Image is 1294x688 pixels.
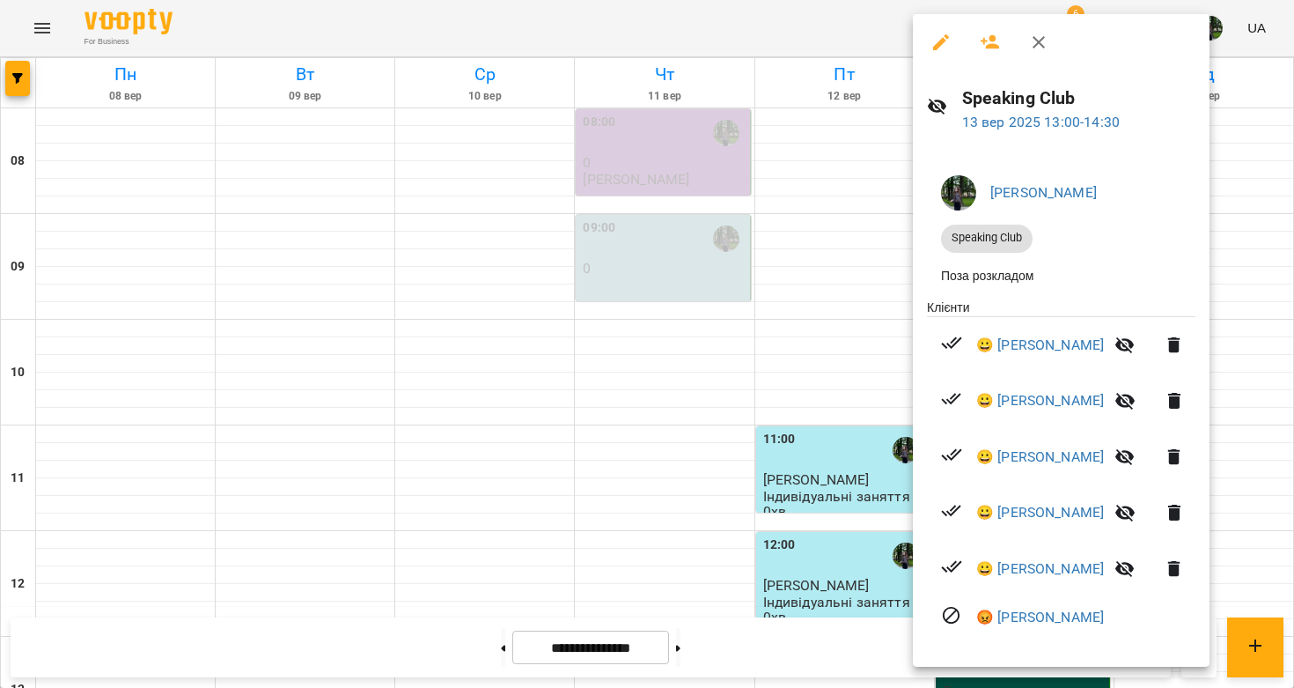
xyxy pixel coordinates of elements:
svg: Візит сплачено [941,556,962,577]
a: [PERSON_NAME] [990,184,1097,201]
a: 😀 [PERSON_NAME] [976,390,1104,411]
a: 😀 [PERSON_NAME] [976,335,1104,356]
ul: Клієнти [927,299,1195,646]
svg: Візит сплачено [941,388,962,410]
img: 295700936d15feefccb57b2eaa6bd343.jpg [941,175,976,211]
li: Поза розкладом [927,260,1195,292]
a: 😀 [PERSON_NAME] [976,559,1104,580]
h6: Speaking Club [962,85,1195,112]
span: Speaking Club [941,230,1033,246]
svg: Візит сплачено [941,500,962,522]
svg: Візит сплачено [941,444,962,465]
a: 😀 [PERSON_NAME] [976,502,1104,523]
svg: Візит сплачено [941,332,962,353]
svg: Візит скасовано [941,605,962,626]
a: 😀 [PERSON_NAME] [976,447,1104,468]
a: 13 вер 2025 13:00-14:30 [962,114,1120,130]
a: 😡 [PERSON_NAME] [976,607,1104,628]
